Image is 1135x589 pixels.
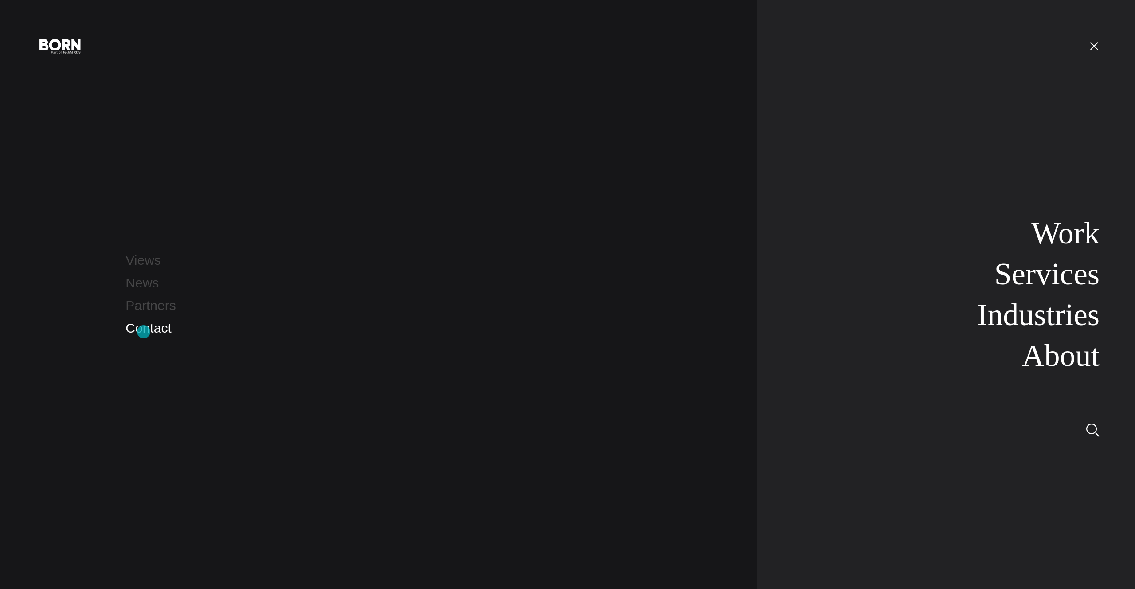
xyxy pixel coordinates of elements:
a: Contact [125,321,171,335]
a: About [1022,338,1100,373]
button: Open [1084,36,1105,55]
a: Partners [125,298,176,313]
a: Views [125,253,160,267]
a: Industries [977,298,1100,332]
a: Work [1031,216,1100,250]
img: Search [1086,424,1100,437]
a: News [125,275,159,290]
a: Services [994,257,1100,291]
